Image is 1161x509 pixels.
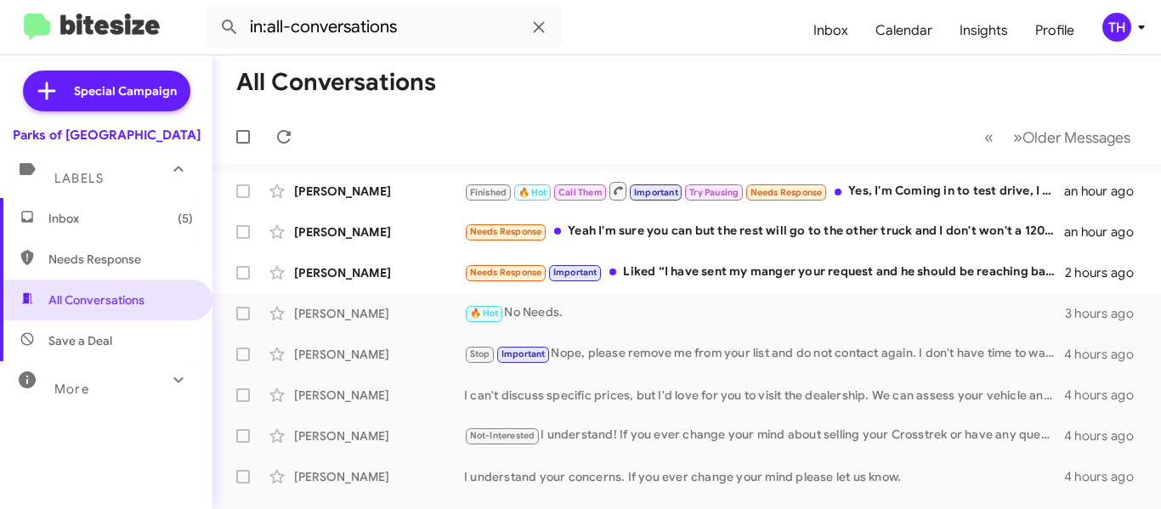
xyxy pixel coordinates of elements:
[1064,427,1147,444] div: 4 hours ago
[294,468,464,485] div: [PERSON_NAME]
[1088,13,1142,42] button: TH
[464,387,1064,404] div: I can't discuss specific prices, but I'd love for you to visit the dealership. We can assess your...
[1064,346,1147,363] div: 4 hours ago
[975,120,1141,155] nav: Page navigation example
[1102,13,1131,42] div: TH
[470,348,490,359] span: Stop
[236,69,436,96] h1: All Conversations
[518,187,547,198] span: 🔥 Hot
[1064,183,1147,200] div: an hour ago
[974,120,1004,155] button: Previous
[800,6,862,55] a: Inbox
[74,82,177,99] span: Special Campaign
[1022,128,1130,147] span: Older Messages
[1065,264,1147,281] div: 2 hours ago
[634,187,678,198] span: Important
[48,210,193,227] span: Inbox
[464,468,1064,485] div: I understand your concerns. If you ever change your mind please let us know.
[464,344,1064,364] div: Nope, please remove me from your list and do not contact again. I don't have time to waste on games
[1064,468,1147,485] div: 4 hours ago
[23,71,190,111] a: Special Campaign
[464,222,1064,241] div: Yeah I'm sure you can but the rest will go to the other truck and I don't won't a 1200 or higher ...
[294,223,464,240] div: [PERSON_NAME]
[470,308,499,319] span: 🔥 Hot
[1013,127,1022,148] span: »
[54,171,104,186] span: Labels
[178,210,193,227] span: (5)
[294,264,464,281] div: [PERSON_NAME]
[553,267,597,278] span: Important
[464,426,1064,445] div: I understand! If you ever change your mind about selling your Crosstrek or have any questions, fe...
[946,6,1022,55] a: Insights
[294,346,464,363] div: [PERSON_NAME]
[48,251,193,268] span: Needs Response
[13,127,201,144] div: Parks of [GEOGRAPHIC_DATA]
[464,263,1065,282] div: Liked “I have sent my manger your request and he should be reaching back out soon with more infor...
[294,387,464,404] div: [PERSON_NAME]
[470,187,507,198] span: Finished
[470,267,542,278] span: Needs Response
[558,187,603,198] span: Call Them
[689,187,739,198] span: Try Pausing
[862,6,946,55] a: Calendar
[501,348,546,359] span: Important
[294,183,464,200] div: [PERSON_NAME]
[1064,223,1147,240] div: an hour ago
[48,291,144,308] span: All Conversations
[54,382,89,397] span: More
[1065,305,1147,322] div: 3 hours ago
[464,303,1065,323] div: No Needs.
[470,430,535,441] span: Not-Interested
[750,187,823,198] span: Needs Response
[294,305,464,322] div: [PERSON_NAME]
[1003,120,1141,155] button: Next
[464,180,1064,201] div: Yes, I'm Coming in to test drive, I spoke to a salesperson earlier [DATE], they said a vehicle ma...
[206,7,563,48] input: Search
[984,127,994,148] span: «
[1022,6,1088,55] a: Profile
[294,427,464,444] div: [PERSON_NAME]
[1064,387,1147,404] div: 4 hours ago
[470,226,542,237] span: Needs Response
[48,332,112,349] span: Save a Deal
